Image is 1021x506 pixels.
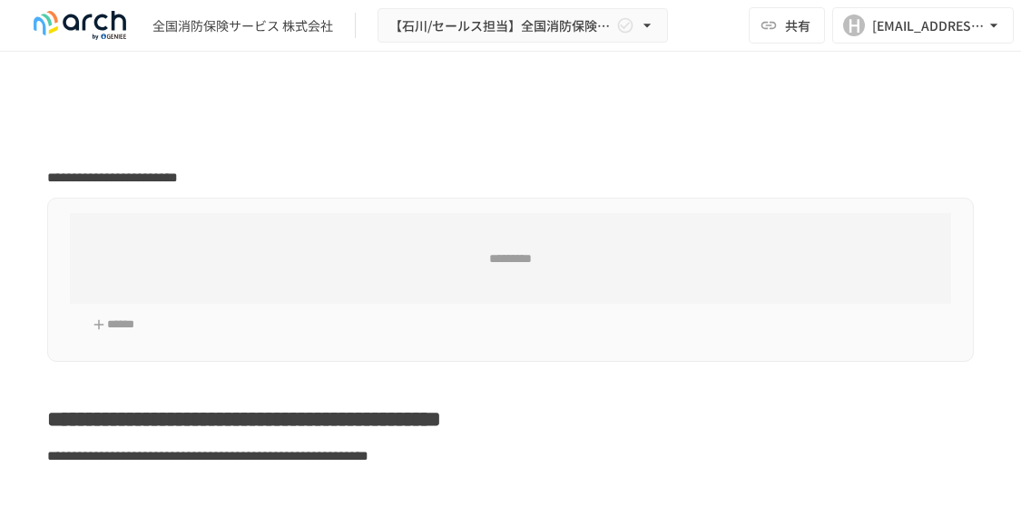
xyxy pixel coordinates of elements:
div: [EMAIL_ADDRESS][DOMAIN_NAME] [872,15,985,37]
button: 共有 [749,7,825,44]
span: 共有 [785,15,810,35]
img: logo-default@2x-9cf2c760.svg [22,11,138,40]
div: H [843,15,865,36]
span: 【石川/セールス担当】全国消防保険サービス 株式会社様_初期設定サポート [389,15,613,37]
div: 全国消防保険サービス 株式会社 [152,16,333,35]
button: H[EMAIL_ADDRESS][DOMAIN_NAME] [832,7,1014,44]
button: 【石川/セールス担当】全国消防保険サービス 株式会社様_初期設定サポート [378,8,668,44]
